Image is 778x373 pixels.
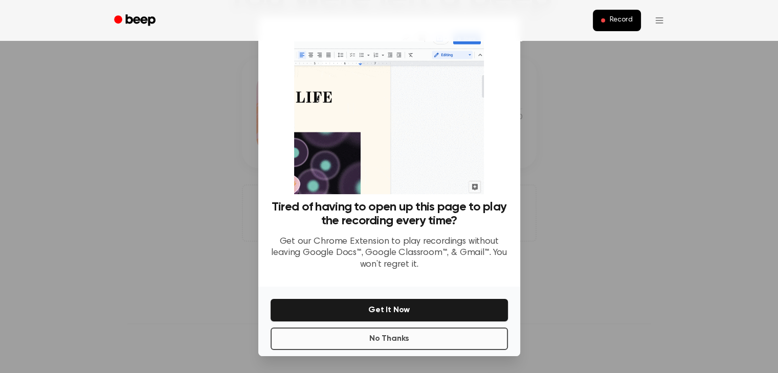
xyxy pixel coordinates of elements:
[593,10,640,31] button: Record
[271,299,508,321] button: Get It Now
[271,200,508,228] h3: Tired of having to open up this page to play the recording every time?
[294,29,484,194] img: Beep extension in action
[647,8,672,33] button: Open menu
[271,236,508,271] p: Get our Chrome Extension to play recordings without leaving Google Docs™, Google Classroom™, & Gm...
[271,328,508,350] button: No Thanks
[107,11,165,31] a: Beep
[609,16,632,25] span: Record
